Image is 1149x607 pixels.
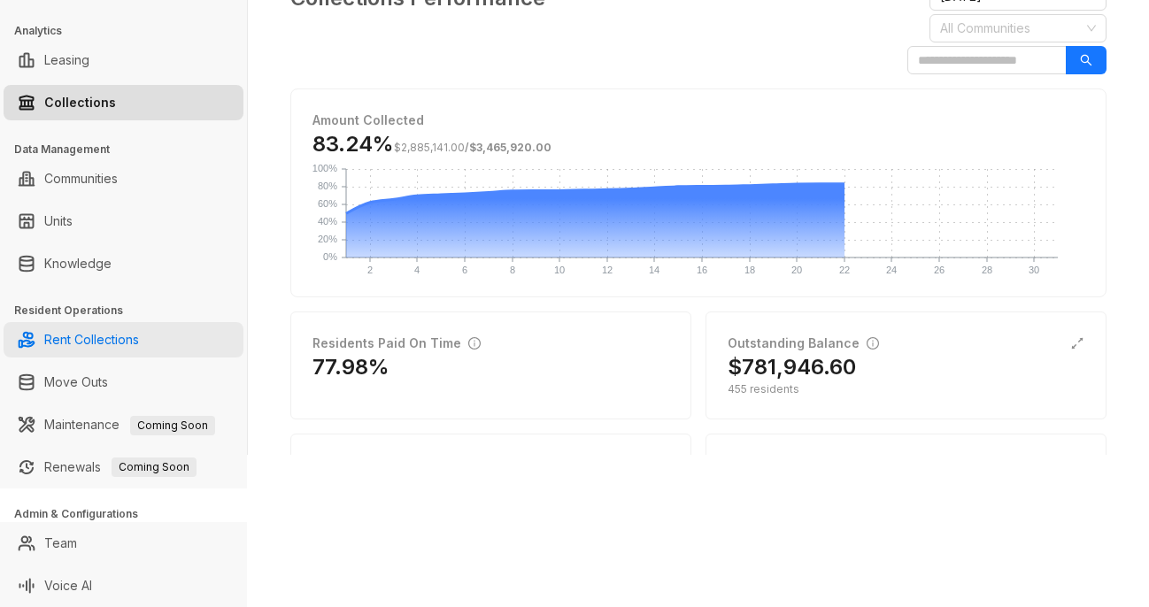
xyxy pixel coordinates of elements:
[14,23,247,39] h3: Analytics
[468,337,481,350] span: info-circle
[323,251,337,262] text: 0%
[130,416,215,435] span: Coming Soon
[4,568,243,603] li: Voice AI
[4,42,243,78] li: Leasing
[839,265,850,275] text: 22
[4,365,243,400] li: Move Outs
[791,265,802,275] text: 20
[312,163,337,173] text: 100%
[4,526,243,561] li: Team
[886,265,897,275] text: 24
[312,353,389,381] h2: 77.98%
[44,568,92,603] a: Voice AI
[318,198,337,209] text: 60%
[649,265,659,275] text: 14
[462,265,467,275] text: 6
[4,246,243,281] li: Knowledge
[1029,265,1039,275] text: 30
[4,161,243,196] li: Communities
[394,141,551,154] span: /
[312,334,481,353] div: Residents Paid On Time
[44,246,112,281] a: Knowledge
[4,322,243,357] li: Rent Collections
[697,265,707,275] text: 16
[44,526,77,561] a: Team
[14,303,247,319] h3: Resident Operations
[4,407,243,442] li: Maintenance
[318,234,337,244] text: 20%
[44,204,73,239] a: Units
[414,265,420,275] text: 4
[312,130,551,158] h3: 83.24%
[510,265,515,275] text: 8
[554,265,565,275] text: 10
[934,265,945,275] text: 26
[44,365,108,400] a: Move Outs
[14,142,247,158] h3: Data Management
[1070,336,1084,350] span: expand-alt
[4,204,243,239] li: Units
[867,337,879,350] span: info-circle
[982,265,992,275] text: 28
[728,334,879,353] div: Outstanding Balance
[394,141,465,154] span: $2,885,141.00
[318,181,337,191] text: 80%
[469,141,551,154] span: $3,465,920.00
[44,449,197,485] a: RenewalsComing Soon
[44,42,89,78] a: Leasing
[312,112,424,127] strong: Amount Collected
[14,506,247,522] h3: Admin & Configurations
[44,85,116,120] a: Collections
[728,381,1084,397] div: 455 residents
[602,265,613,275] text: 12
[318,216,337,227] text: 40%
[4,449,243,485] li: Renewals
[1080,54,1092,66] span: search
[744,265,755,275] text: 18
[112,457,197,477] span: Coming Soon
[728,353,856,381] h2: $781,946.60
[367,265,373,275] text: 2
[4,85,243,120] li: Collections
[44,161,118,196] a: Communities
[44,322,139,357] a: Rent Collections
